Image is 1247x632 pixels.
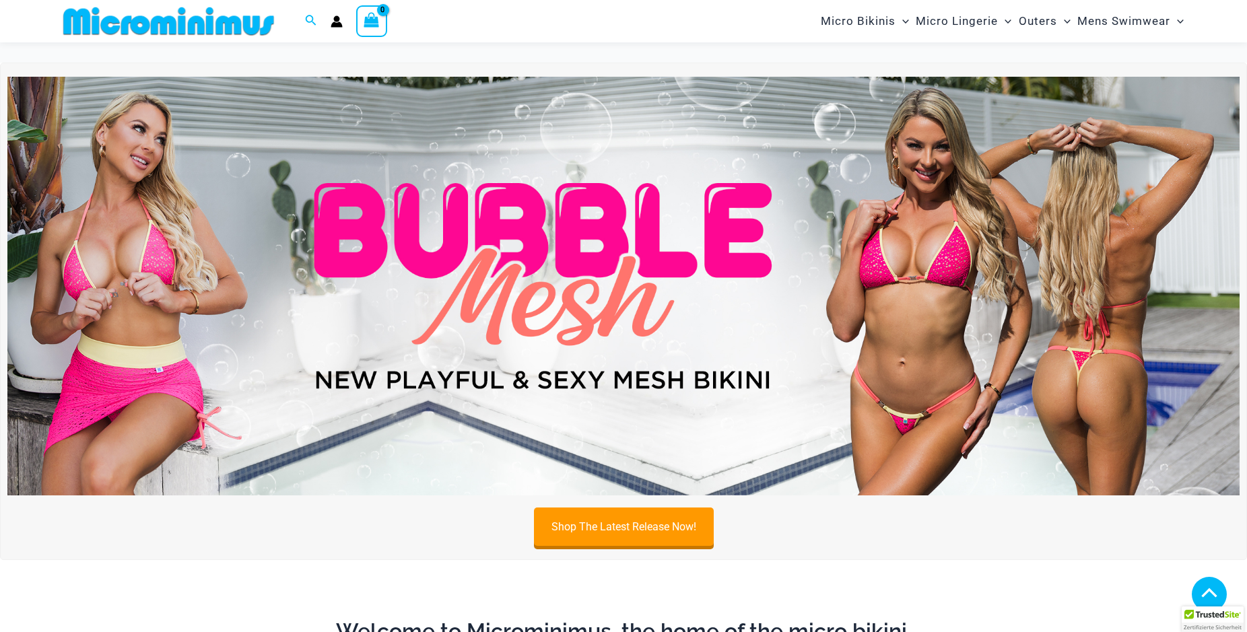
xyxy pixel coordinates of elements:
span: Mens Swimwear [1077,4,1170,38]
a: Account icon link [331,15,343,28]
nav: Site Navigation [815,2,1189,40]
a: Mens SwimwearMenu ToggleMenu Toggle [1074,4,1187,38]
span: Micro Lingerie [916,4,998,38]
img: MM SHOP LOGO FLAT [58,6,279,36]
span: Menu Toggle [1057,4,1071,38]
a: Micro LingerieMenu ToggleMenu Toggle [912,4,1015,38]
span: Menu Toggle [1170,4,1184,38]
div: TrustedSite Certified [1182,606,1244,632]
a: Shop The Latest Release Now! [534,507,714,546]
img: Bubble Mesh Highlight Pink [7,77,1240,495]
a: Search icon link [305,13,317,30]
span: Micro Bikinis [821,4,896,38]
span: Menu Toggle [998,4,1011,38]
span: Outers [1019,4,1057,38]
a: OutersMenu ToggleMenu Toggle [1015,4,1074,38]
a: Micro BikinisMenu ToggleMenu Toggle [817,4,912,38]
a: View Shopping Cart, empty [356,5,387,36]
span: Menu Toggle [896,4,909,38]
